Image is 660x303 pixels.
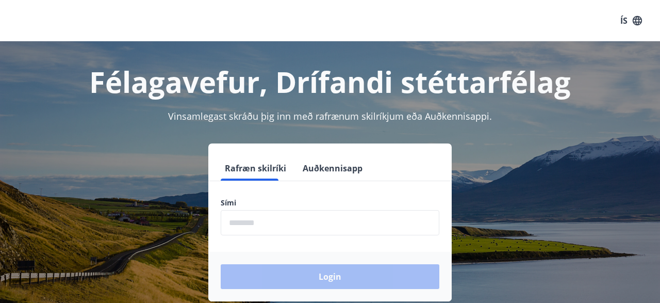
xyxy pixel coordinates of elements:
button: Auðkennisapp [299,156,367,181]
button: Rafræn skilríki [221,156,290,181]
h1: Félagavefur, Drífandi stéttarfélag [12,62,648,101]
span: Vinsamlegast skráðu þig inn með rafrænum skilríkjum eða Auðkennisappi. [168,110,492,122]
button: ÍS [615,11,648,30]
label: Sími [221,198,439,208]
